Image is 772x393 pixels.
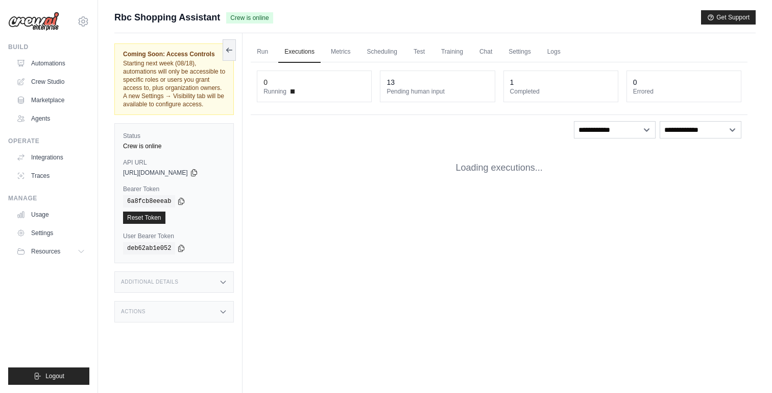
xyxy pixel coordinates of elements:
[633,87,735,96] dt: Errored
[12,225,89,241] a: Settings
[263,87,286,96] span: Running
[12,149,89,166] a: Integrations
[12,55,89,72] a: Automations
[251,41,274,63] a: Run
[226,12,273,24] span: Crew is online
[12,206,89,223] a: Usage
[123,242,175,255] code: deb62ab1e052
[12,74,89,90] a: Crew Studio
[121,309,146,315] h3: Actions
[473,41,498,63] a: Chat
[121,279,178,285] h3: Additional Details
[435,41,469,63] a: Training
[510,87,612,96] dt: Completed
[123,185,225,193] label: Bearer Token
[8,367,89,385] button: Logout
[123,232,225,240] label: User Bearer Token
[263,77,268,87] div: 0
[45,372,64,380] span: Logout
[387,87,488,96] dt: Pending human input
[114,10,220,25] span: Rbc Shopping Assistant
[123,169,188,177] span: [URL][DOMAIN_NAME]
[701,10,756,25] button: Get Support
[8,194,89,202] div: Manage
[123,50,225,58] span: Coming Soon: Access Controls
[8,12,59,31] img: Logo
[407,41,431,63] a: Test
[123,132,225,140] label: Status
[541,41,567,63] a: Logs
[387,77,395,87] div: 13
[12,168,89,184] a: Traces
[633,77,637,87] div: 0
[123,195,175,207] code: 6a8fcb8eeeab
[251,145,747,191] div: Loading executions...
[325,41,357,63] a: Metrics
[123,142,225,150] div: Crew is online
[123,158,225,167] label: API URL
[278,41,321,63] a: Executions
[8,43,89,51] div: Build
[123,212,165,224] a: Reset Token
[361,41,403,63] a: Scheduling
[510,77,514,87] div: 1
[31,247,60,256] span: Resources
[12,243,89,260] button: Resources
[12,92,89,108] a: Marketplace
[12,110,89,127] a: Agents
[8,137,89,145] div: Operate
[502,41,537,63] a: Settings
[123,60,225,108] span: Starting next week (08/18), automations will only be accessible to specific roles or users you gr...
